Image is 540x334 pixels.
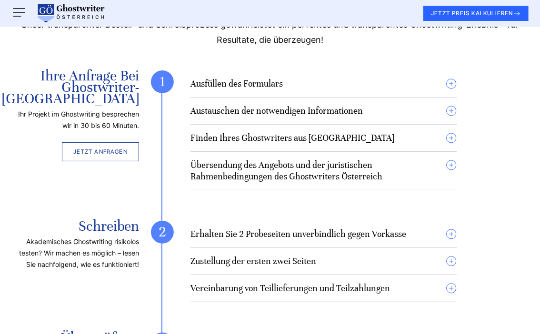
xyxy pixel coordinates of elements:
[11,17,529,48] div: Unser transparenter Bestell- und Schreibprozess gewährleistet ein perfektes und transparentes Gho...
[190,105,363,117] h4: Austauschen der notwendigen Informationen
[190,159,446,182] h4: Übersendung des Angebots und der juristischen Rahmenbedingungen des Ghostwriters Österreich
[190,78,283,89] h4: Ausfüllen des Formulars
[11,236,139,270] p: Akademisches Ghostwriting risikolos testen? Wir machen es möglich – lesen Sie nachfolgend, wie es...
[190,255,316,267] h4: Zustellung der ersten zwei Seiten
[190,283,457,294] summary: Vereinbarung von Teillieferungen und Teilzahlungen
[190,105,457,117] summary: Austauschen der notwendigen Informationen
[190,228,406,240] h4: Erhalten Sie 2 Probeseiten unverbindlich gegen Vorkasse
[190,228,457,240] summary: Erhalten Sie 2 Probeseiten unverbindlich gegen Vorkasse
[190,132,394,144] h4: Finden Ihres Ghostwriters aus [GEOGRAPHIC_DATA]
[190,78,457,89] summary: Ausfüllen des Formulars
[36,4,105,23] img: logo wirschreiben
[11,108,139,131] p: Ihr Projekt im Ghostwriting besprechen wir in 30 bis 60 Minuten.
[11,5,27,20] img: Menu open
[73,148,128,155] span: Jetzt anfragen
[190,159,457,182] summary: Übersendung des Angebots und der juristischen Rahmenbedingungen des Ghostwriters Österreich
[11,221,139,232] h3: Schreiben
[190,255,457,267] summary: Zustellung der ersten zwei Seiten
[190,132,457,144] summary: Finden Ihres Ghostwriters aus [GEOGRAPHIC_DATA]
[11,70,139,105] h3: Ihre Anfrage bei Ghostwriter-[GEOGRAPHIC_DATA]
[190,283,390,294] h4: Vereinbarung von Teillieferungen und Teilzahlungen
[423,6,529,21] button: JETZT PREIS KALKULIEREN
